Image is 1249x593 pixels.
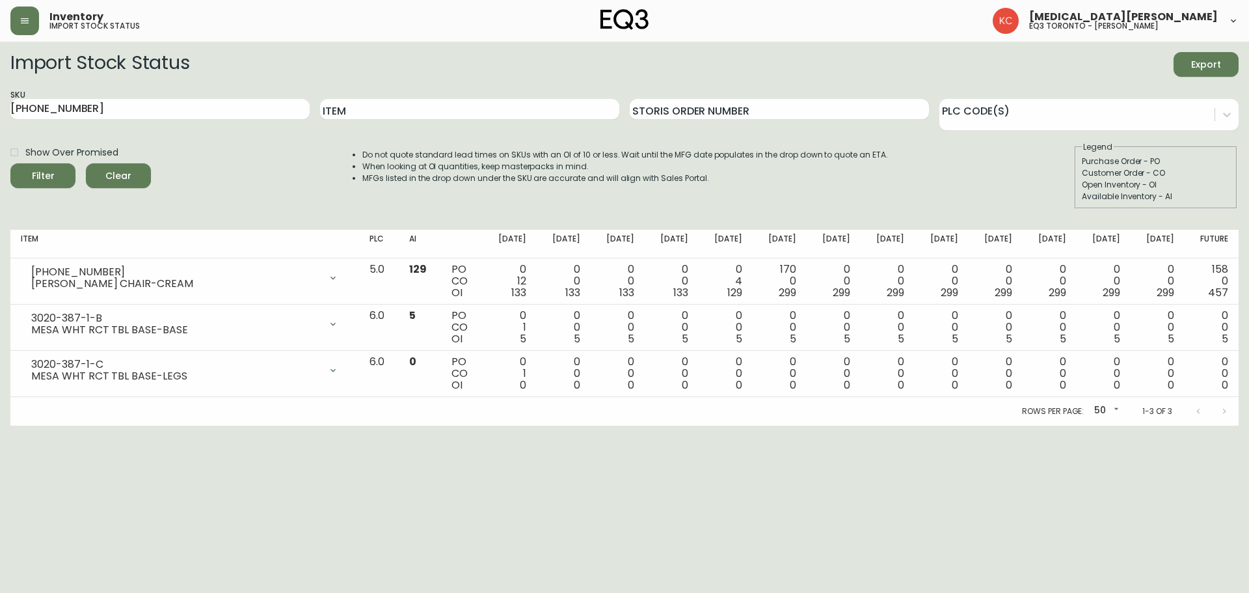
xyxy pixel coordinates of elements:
button: Clear [86,163,151,188]
span: 5 [1006,331,1012,346]
span: 0 [898,378,904,393]
li: MFGs listed in the drop down under the SKU are accurate and will align with Sales Portal. [362,172,888,184]
div: 0 0 [925,356,958,391]
span: 5 [844,331,850,346]
div: 0 0 [1033,264,1066,299]
div: 3020-387-1-C [31,359,320,370]
div: 0 0 [763,356,796,391]
th: AI [399,230,441,258]
span: 5 [952,331,958,346]
th: [DATE] [753,230,807,258]
div: 0 0 [655,310,688,345]
div: 0 1 [493,356,526,391]
div: 158 0 [1195,264,1228,299]
span: Export [1184,57,1228,73]
span: 0 [520,378,526,393]
div: 0 4 [709,264,742,299]
span: 0 [628,378,634,393]
div: 0 0 [763,310,796,345]
img: 6487344ffbf0e7f3b216948508909409 [993,8,1019,34]
th: [DATE] [483,230,537,258]
span: 0 [1114,378,1120,393]
div: Available Inventory - AI [1082,191,1230,202]
h5: eq3 toronto - [PERSON_NAME] [1029,22,1159,30]
div: 0 0 [979,264,1012,299]
span: 0 [1006,378,1012,393]
div: 0 0 [871,310,904,345]
div: 0 0 [1195,356,1228,391]
div: 0 0 [655,264,688,299]
div: [PHONE_NUMBER] [31,266,320,278]
div: [PERSON_NAME] CHAIR-CREAM [31,278,320,290]
div: 0 0 [655,356,688,391]
div: 0 0 [1087,264,1120,299]
span: 0 [574,378,580,393]
li: Do not quote standard lead times on SKUs with an OI of 10 or less. Wait until the MFG date popula... [362,149,888,161]
div: 0 0 [547,264,580,299]
div: 3020-387-1-B [31,312,320,324]
div: 0 0 [601,310,634,345]
div: Customer Order - CO [1082,167,1230,179]
div: 0 0 [547,310,580,345]
div: MESA WHT RCT TBL BASE-BASE [31,324,320,336]
div: PO CO [451,264,472,299]
div: 0 0 [601,264,634,299]
th: [DATE] [591,230,645,258]
legend: Legend [1082,141,1114,153]
li: When looking at OI quantities, keep masterpacks in mind. [362,161,888,172]
div: 0 0 [871,356,904,391]
th: [DATE] [537,230,591,258]
h2: Import Stock Status [10,52,189,77]
span: 0 [790,378,796,393]
span: 0 [844,378,850,393]
div: 50 [1089,400,1121,422]
p: 1-3 of 3 [1142,406,1172,417]
span: 0 [952,378,958,393]
span: 133 [511,285,526,300]
th: [DATE] [699,230,753,258]
th: PLC [359,230,399,258]
span: Clear [96,168,141,184]
div: Purchase Order - PO [1082,156,1230,167]
div: [PHONE_NUMBER][PERSON_NAME] CHAIR-CREAM [21,264,349,292]
div: 0 0 [979,356,1012,391]
button: Filter [10,163,75,188]
div: 0 0 [1033,356,1066,391]
span: 0 [682,378,688,393]
td: 5.0 [359,258,399,305]
td: 6.0 [359,351,399,397]
div: 3020-387-1-CMESA WHT RCT TBL BASE-LEGS [21,356,349,385]
span: 0 [1060,378,1066,393]
div: 0 0 [817,356,850,391]
span: 5 [682,331,688,346]
div: 0 0 [817,264,850,299]
img: logo [600,9,649,30]
span: 5 [1060,331,1066,346]
span: 129 [727,285,742,300]
span: 299 [779,285,796,300]
span: 5 [1168,331,1174,346]
div: 0 0 [1195,310,1228,345]
div: 0 0 [709,310,742,345]
div: 0 0 [1033,310,1066,345]
h5: import stock status [49,22,140,30]
span: 5 [790,331,796,346]
span: [MEDICAL_DATA][PERSON_NAME] [1029,12,1218,22]
span: 0 [409,354,416,369]
span: 133 [619,285,634,300]
div: 170 0 [763,264,796,299]
span: 133 [565,285,580,300]
span: 133 [673,285,688,300]
th: Item [10,230,359,258]
div: PO CO [451,356,472,391]
span: 299 [833,285,850,300]
button: Export [1174,52,1239,77]
span: 299 [941,285,958,300]
div: 0 0 [871,264,904,299]
span: 299 [887,285,904,300]
th: [DATE] [1131,230,1185,258]
th: Future [1185,230,1239,258]
div: 0 0 [1141,356,1174,391]
div: 0 0 [1141,310,1174,345]
th: [DATE] [1077,230,1131,258]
